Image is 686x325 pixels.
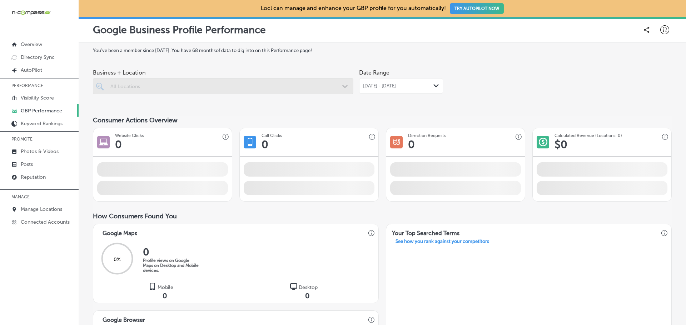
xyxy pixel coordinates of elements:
h1: 0 [408,138,415,151]
h1: 0 [115,138,122,151]
span: How Consumers Found You [93,212,177,220]
p: Visibility Score [21,95,54,101]
p: Connected Accounts [21,219,70,225]
label: You've been a member since [DATE] . You have 68 months of data to dig into on this Performance page! [93,48,672,53]
span: Consumer Actions Overview [93,116,178,124]
button: TRY AUTOPILOT NOW [450,3,504,14]
h3: Direction Requests [408,133,446,138]
span: Business + Location [93,69,353,76]
span: [DATE] - [DATE] [363,83,396,89]
span: 0 [163,291,167,300]
p: Directory Sync [21,54,55,60]
label: Date Range [359,69,389,76]
p: Reputation [21,174,46,180]
span: 0 [305,291,309,300]
h3: Google Maps [97,224,143,239]
p: Photos & Videos [21,148,59,154]
p: Profile views on Google Maps on Desktop and Mobile devices. [143,258,200,273]
h3: Website Clicks [115,133,144,138]
img: logo [290,283,297,290]
p: GBP Performance [21,108,62,114]
img: 660ab0bf-5cc7-4cb8-ba1c-48b5ae0f18e60NCTV_CLogo_TV_Black_-500x88.png [11,9,51,16]
span: Desktop [299,284,318,290]
p: Manage Locations [21,206,62,212]
p: Keyword Rankings [21,121,63,127]
h1: 0 [262,138,268,151]
p: Posts [21,161,33,167]
h3: Your Top Searched Terms [386,224,465,239]
span: Mobile [158,284,173,290]
p: AutoPilot [21,67,42,73]
span: 0 % [114,257,121,263]
p: Overview [21,41,42,47]
h3: Call Clicks [262,133,282,138]
p: Google Business Profile Performance [93,24,266,36]
img: logo [149,283,156,290]
h2: 0 [143,246,200,258]
h3: Calculated Revenue (Locations: 0) [555,133,622,138]
h1: $ 0 [555,138,567,151]
a: See how you rank against your competitors [390,239,495,246]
